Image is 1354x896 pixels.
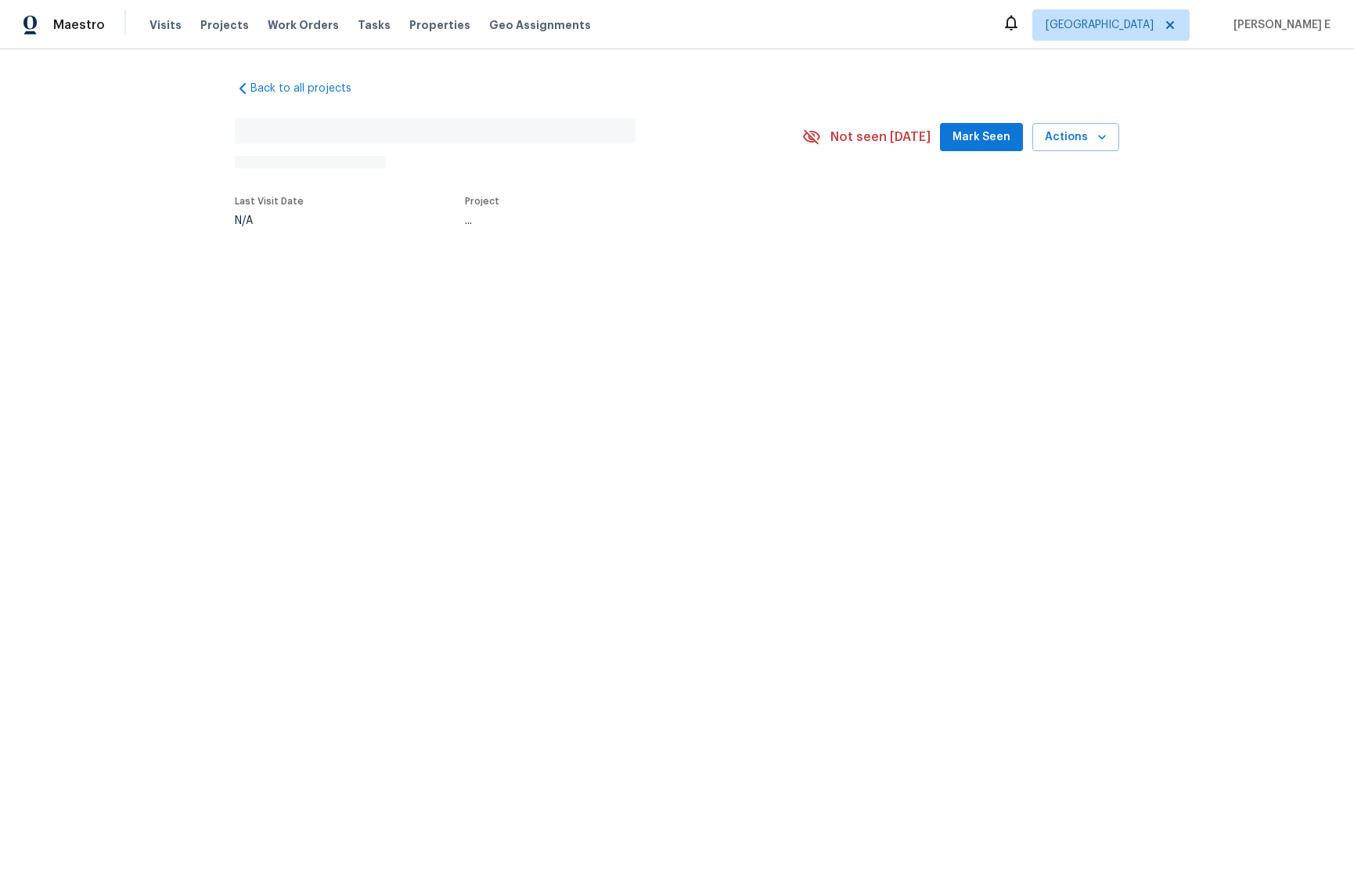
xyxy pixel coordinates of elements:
span: [GEOGRAPHIC_DATA] [1046,17,1154,33]
div: N/A [235,215,304,226]
span: Not seen [DATE] [830,129,931,145]
span: Geo Assignments [489,17,591,33]
span: Mark Seen [952,128,1010,147]
button: Actions [1032,123,1119,152]
span: Maestro [53,17,105,33]
div: ... [465,215,765,226]
span: Properties [409,17,470,33]
span: Project [465,197,499,206]
span: Actions [1045,128,1107,147]
button: Mark Seen [940,123,1023,152]
span: Last Visit Date [235,197,304,206]
span: Tasks [358,20,391,31]
span: Work Orders [268,17,339,33]
span: [PERSON_NAME] E [1227,17,1331,33]
span: Visits [149,17,182,33]
span: Projects [200,17,249,33]
a: Back to all projects [235,81,385,96]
